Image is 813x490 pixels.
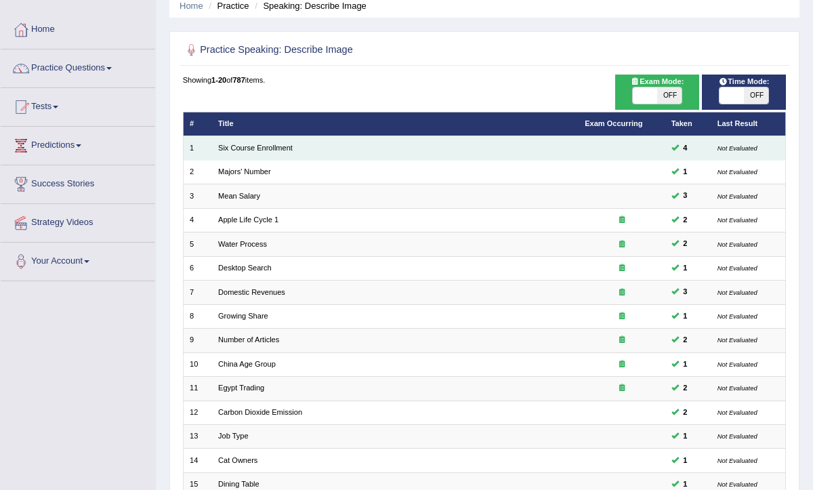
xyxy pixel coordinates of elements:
[717,432,757,440] small: Not Evaluated
[218,192,260,200] a: Mean Salary
[183,352,212,376] td: 10
[218,264,272,272] a: Desktop Search
[585,335,659,346] div: Exam occurring question
[714,76,774,88] span: Time Mode:
[1,88,155,122] a: Tests
[717,192,757,200] small: Not Evaluated
[585,287,659,298] div: Exam occurring question
[717,312,757,320] small: Not Evaluated
[1,127,155,161] a: Predictions
[679,142,692,155] span: You can still take this question
[180,1,203,11] a: Home
[717,481,757,488] small: Not Evaluated
[218,335,279,344] a: Number of Articles
[717,336,757,344] small: Not Evaluated
[585,119,642,127] a: Exam Occurring
[679,359,692,371] span: You can still take this question
[717,384,757,392] small: Not Evaluated
[679,238,692,250] span: You can still take this question
[183,304,212,328] td: 8
[717,289,757,296] small: Not Evaluated
[679,382,692,394] span: You can still take this question
[183,41,557,59] h2: Practice Speaking: Describe Image
[211,76,226,84] b: 1-20
[679,262,692,274] span: You can still take this question
[183,377,212,401] td: 11
[183,112,212,136] th: #
[711,112,786,136] th: Last Result
[717,264,757,272] small: Not Evaluated
[183,136,212,160] td: 1
[585,311,659,322] div: Exam occurring question
[183,256,212,280] td: 6
[183,281,212,304] td: 7
[679,407,692,419] span: You can still take this question
[717,144,757,152] small: Not Evaluated
[717,168,757,176] small: Not Evaluated
[183,160,212,184] td: 2
[183,401,212,424] td: 12
[183,329,212,352] td: 9
[218,312,268,320] a: Growing Share
[615,75,700,110] div: Show exams occurring in exams
[1,11,155,45] a: Home
[679,455,692,467] span: You can still take this question
[183,208,212,232] td: 4
[218,408,302,416] a: Carbon Dioxide Emission
[585,263,659,274] div: Exam occurring question
[744,87,768,104] span: OFF
[679,190,692,202] span: You can still take this question
[183,184,212,208] td: 3
[183,425,212,449] td: 13
[218,432,249,440] a: Job Type
[218,360,276,368] a: China Age Group
[1,49,155,83] a: Practice Questions
[585,215,659,226] div: Exam occurring question
[585,359,659,370] div: Exam occurring question
[657,87,682,104] span: OFF
[717,361,757,368] small: Not Evaluated
[218,384,264,392] a: Egypt Trading
[232,76,245,84] b: 787
[717,457,757,464] small: Not Evaluated
[679,166,692,178] span: You can still take this question
[1,243,155,277] a: Your Account
[585,239,659,250] div: Exam occurring question
[218,480,259,488] a: Dining Table
[679,214,692,226] span: You can still take this question
[183,449,212,472] td: 14
[218,216,278,224] a: Apple Life Cycle 1
[183,75,787,85] div: Showing of items.
[1,165,155,199] a: Success Stories
[717,216,757,224] small: Not Evaluated
[679,334,692,346] span: You can still take this question
[183,232,212,256] td: 5
[679,286,692,298] span: You can still take this question
[218,456,257,464] a: Cat Owners
[1,204,155,238] a: Strategy Videos
[218,288,285,296] a: Domestic Revenues
[218,167,271,176] a: Majors' Number
[717,409,757,416] small: Not Evaluated
[679,310,692,323] span: You can still take this question
[717,241,757,248] small: Not Evaluated
[218,144,293,152] a: Six Course Enrollment
[585,383,659,394] div: Exam occurring question
[626,76,688,88] span: Exam Mode:
[212,112,579,136] th: Title
[679,430,692,443] span: You can still take this question
[665,112,711,136] th: Taken
[218,240,267,248] a: Water Process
